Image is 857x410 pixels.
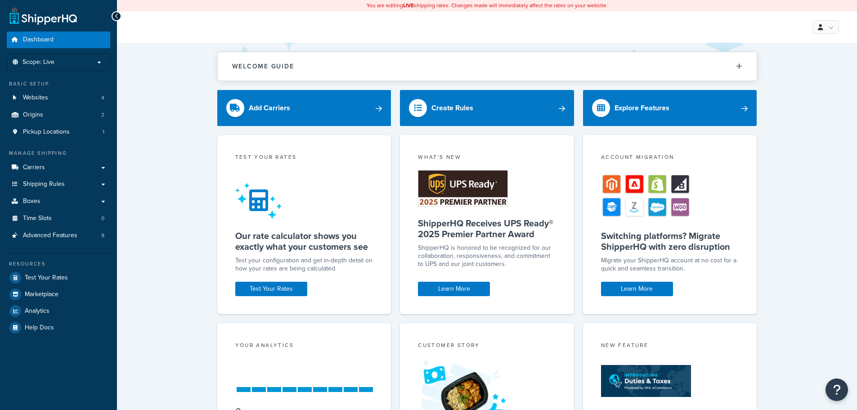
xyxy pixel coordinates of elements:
a: Origins2 [7,107,110,123]
div: Manage Shipping [7,149,110,157]
span: Scope: Live [22,59,54,66]
b: LIVE [403,1,414,9]
a: Analytics [7,303,110,319]
li: Websites [7,90,110,106]
a: Marketplace [7,286,110,302]
a: Test Your Rates [7,270,110,286]
li: Origins [7,107,110,123]
a: Shipping Rules [7,176,110,193]
span: Help Docs [25,324,54,332]
h5: ShipperHQ Receives UPS Ready® 2025 Premier Partner Award [418,218,556,239]
span: Dashboard [23,36,54,44]
a: Create Rules [400,90,574,126]
div: Explore Features [615,102,669,114]
span: Websites [23,94,48,102]
span: Analytics [25,307,49,315]
a: Add Carriers [217,90,391,126]
div: New Feature [601,341,739,351]
div: Resources [7,260,110,268]
button: Welcome Guide [218,52,757,81]
h5: Our rate calculator shows you exactly what your customers see [235,230,373,252]
div: Basic Setup [7,80,110,88]
span: Test Your Rates [25,274,68,282]
span: 2 [101,111,104,119]
h2: Welcome Guide [232,63,294,70]
a: Time Slots0 [7,210,110,227]
li: Pickup Locations [7,124,110,140]
span: Shipping Rules [23,180,65,188]
div: Test your configuration and get in-depth detail on how your rates are being calculated. [235,257,373,273]
span: 1 [103,128,104,136]
h5: Switching platforms? Migrate ShipperHQ with zero disruption [601,230,739,252]
div: Add Carriers [249,102,290,114]
div: Your Analytics [235,341,373,351]
span: 4 [101,94,104,102]
div: What's New [418,153,556,163]
div: Customer Story [418,341,556,351]
div: Account Migration [601,153,739,163]
span: 0 [101,215,104,222]
a: Pickup Locations1 [7,124,110,140]
span: 9 [101,232,104,239]
button: Open Resource Center [826,378,848,401]
a: Carriers [7,159,110,176]
a: Learn More [418,282,490,296]
a: Advanced Features9 [7,227,110,244]
span: Carriers [23,164,45,171]
a: Help Docs [7,320,110,336]
a: Learn More [601,282,673,296]
span: Origins [23,111,43,119]
li: Advanced Features [7,227,110,244]
li: Time Slots [7,210,110,227]
span: Advanced Features [23,232,77,239]
a: Websites4 [7,90,110,106]
a: Boxes [7,193,110,210]
a: Dashboard [7,32,110,48]
div: Test your rates [235,153,373,163]
div: Create Rules [431,102,473,114]
span: Time Slots [23,215,52,222]
span: Marketplace [25,291,58,298]
a: Test Your Rates [235,282,307,296]
p: ShipperHQ is honored to be recognized for our collaboration, responsiveness, and commitment to UP... [418,244,556,268]
span: Pickup Locations [23,128,70,136]
span: Boxes [23,198,40,205]
a: Explore Features [583,90,757,126]
div: Migrate your ShipperHQ account at no cost for a quick and seamless transition. [601,257,739,273]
